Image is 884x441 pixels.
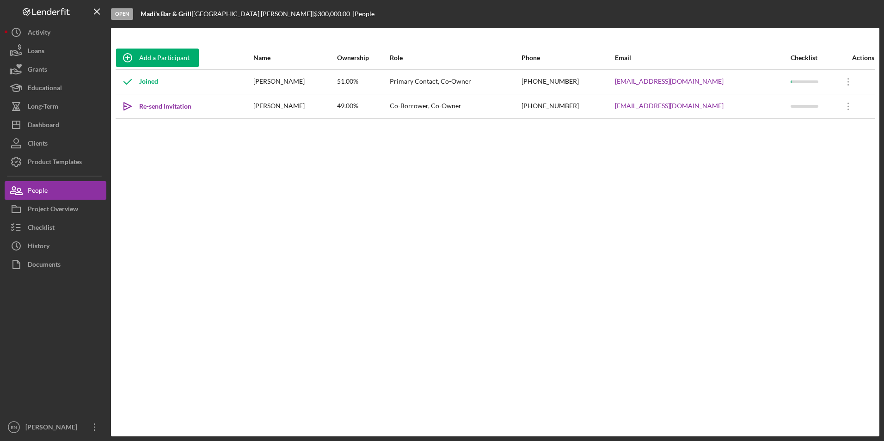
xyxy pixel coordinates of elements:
[28,153,82,173] div: Product Templates
[28,23,50,44] div: Activity
[337,70,389,93] div: 51.00%
[353,10,374,18] div: | People
[139,49,190,67] div: Add a Participant
[5,116,106,134] button: Dashboard
[314,10,353,18] div: $300,000.00
[11,425,17,430] text: EN
[390,54,521,61] div: Role
[116,49,199,67] button: Add a Participant
[28,116,59,136] div: Dashboard
[615,54,790,61] div: Email
[5,200,106,218] button: Project Overview
[5,255,106,274] button: Documents
[28,60,47,81] div: Grants
[5,418,106,436] button: EN[PERSON_NAME]
[5,97,106,116] button: Long-Term
[28,255,61,276] div: Documents
[791,54,835,61] div: Checklist
[390,70,521,93] div: Primary Contact, Co-Owner
[193,10,314,18] div: [GEOGRAPHIC_DATA] [PERSON_NAME] |
[116,70,158,93] div: Joined
[337,54,389,61] div: Ownership
[28,97,58,118] div: Long-Term
[139,97,191,116] div: Re-send Invitation
[28,218,55,239] div: Checklist
[141,10,191,18] b: Madi's Bar & Grill
[615,102,724,110] a: [EMAIL_ADDRESS][DOMAIN_NAME]
[5,79,106,97] button: Educational
[5,23,106,42] button: Activity
[23,418,83,439] div: [PERSON_NAME]
[28,237,49,257] div: History
[28,200,78,220] div: Project Overview
[111,8,133,20] div: Open
[5,237,106,255] button: History
[253,54,336,61] div: Name
[5,42,106,60] button: Loans
[5,153,106,171] button: Product Templates
[390,95,521,118] div: Co-Borrower, Co-Owner
[337,95,389,118] div: 49.00%
[5,134,106,153] button: Clients
[837,54,874,61] div: Actions
[5,218,106,237] button: Checklist
[522,54,614,61] div: Phone
[28,42,44,62] div: Loans
[141,10,193,18] div: |
[253,70,336,93] div: [PERSON_NAME]
[253,95,336,118] div: [PERSON_NAME]
[28,181,48,202] div: People
[5,60,106,79] button: Grants
[28,79,62,99] div: Educational
[522,95,614,118] div: [PHONE_NUMBER]
[615,78,724,85] a: [EMAIL_ADDRESS][DOMAIN_NAME]
[28,134,48,155] div: Clients
[853,400,875,423] iframe: Intercom live chat
[5,181,106,200] button: People
[116,97,201,116] button: Re-send Invitation
[522,70,614,93] div: [PHONE_NUMBER]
